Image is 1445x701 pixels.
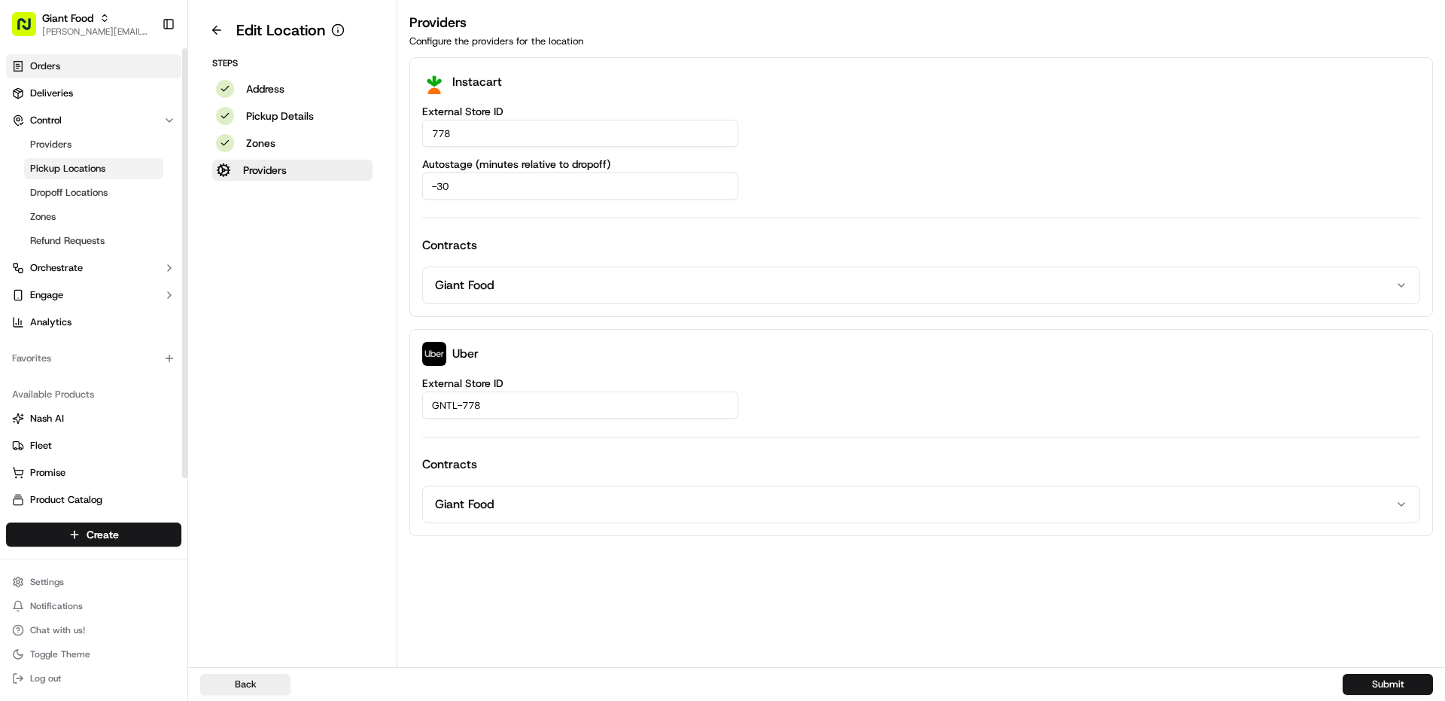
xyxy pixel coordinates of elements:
[200,674,291,695] button: Back
[6,81,181,105] a: Deliveries
[6,596,181,617] button: Notifications
[6,407,181,431] button: Nash AI
[422,106,1420,117] label: External Store ID
[422,236,1420,254] h4: Contracts
[24,206,163,227] a: Zones
[423,267,1419,303] button: Giant Food
[6,310,181,334] a: Analytics
[30,672,61,684] span: Log out
[30,87,73,100] span: Deliveries
[30,624,85,636] span: Chat with us!
[1343,674,1433,695] button: Submit
[9,212,121,239] a: 📗Knowledge Base
[409,12,1433,33] h3: Providers
[6,571,181,593] button: Settings
[6,461,181,485] button: Promise
[422,70,446,94] img: profile_instacart_ahold_partner.png
[30,186,108,200] span: Dropoff Locations
[6,620,181,641] button: Chat with us!
[30,261,83,275] span: Orchestrate
[409,35,1433,48] p: Configure the providers for the location
[6,283,181,307] button: Engage
[30,648,90,660] span: Toggle Theme
[24,182,163,203] a: Dropoff Locations
[6,383,181,407] div: Available Products
[246,108,314,123] p: Pickup Details
[30,600,83,612] span: Notifications
[6,434,181,458] button: Fleet
[30,138,71,151] span: Providers
[30,288,63,302] span: Engage
[422,342,446,366] img: profile_uber_ahold_partner.png
[127,220,139,232] div: 💻
[24,158,163,179] a: Pickup Locations
[51,159,190,171] div: We're available if you need us!
[30,439,52,453] span: Fleet
[15,144,42,171] img: 1736555255976-a54dd68f-1ca7-489b-9aae-adbdc363a1c4
[51,144,247,159] div: Start new chat
[106,254,182,267] a: Powered byPylon
[243,163,287,178] p: Providers
[12,466,175,480] a: Promise
[39,97,271,113] input: Got a question? Start typing here...
[6,108,181,133] button: Control
[246,81,284,96] p: Address
[6,346,181,370] div: Favorites
[6,6,156,42] button: Giant Food[PERSON_NAME][EMAIL_ADDRESS][PERSON_NAME][DOMAIN_NAME]
[30,218,115,233] span: Knowledge Base
[256,148,274,166] button: Start new chat
[6,54,181,78] a: Orders
[246,136,275,151] p: Zones
[15,220,27,232] div: 📗
[12,493,175,507] a: Product Catalog
[30,466,65,480] span: Promise
[121,212,248,239] a: 💻API Documentation
[212,57,373,69] p: Steps
[452,345,479,363] p: Uber
[15,15,45,45] img: Nash
[30,210,56,224] span: Zones
[452,73,502,91] p: Instacart
[30,412,64,425] span: Nash AI
[6,488,181,512] button: Product Catalog
[212,160,373,181] button: Providers
[30,162,105,175] span: Pickup Locations
[212,78,373,99] button: Address
[30,493,102,507] span: Product Catalog
[422,159,1420,169] label: Autostage (minutes relative to dropoff)
[423,486,1419,523] button: Giant Food
[42,11,93,26] button: Giant Food
[24,230,163,251] a: Refund Requests
[150,255,182,267] span: Pylon
[422,456,1420,474] h4: Contracts
[24,134,163,155] a: Providers
[6,668,181,689] button: Log out
[6,644,181,665] button: Toggle Theme
[12,412,175,425] a: Nash AI
[142,218,242,233] span: API Documentation
[236,20,325,41] h1: Edit Location
[12,439,175,453] a: Fleet
[30,234,105,248] span: Refund Requests
[212,105,373,126] button: Pickup Details
[30,315,71,329] span: Analytics
[30,114,62,127] span: Control
[87,527,119,542] span: Create
[6,523,181,547] button: Create
[30,59,60,73] span: Orders
[15,60,274,84] p: Welcome 👋
[422,378,1420,389] label: External Store ID
[6,256,181,280] button: Orchestrate
[42,26,150,38] button: [PERSON_NAME][EMAIL_ADDRESS][PERSON_NAME][DOMAIN_NAME]
[212,133,373,154] button: Zones
[30,576,64,588] span: Settings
